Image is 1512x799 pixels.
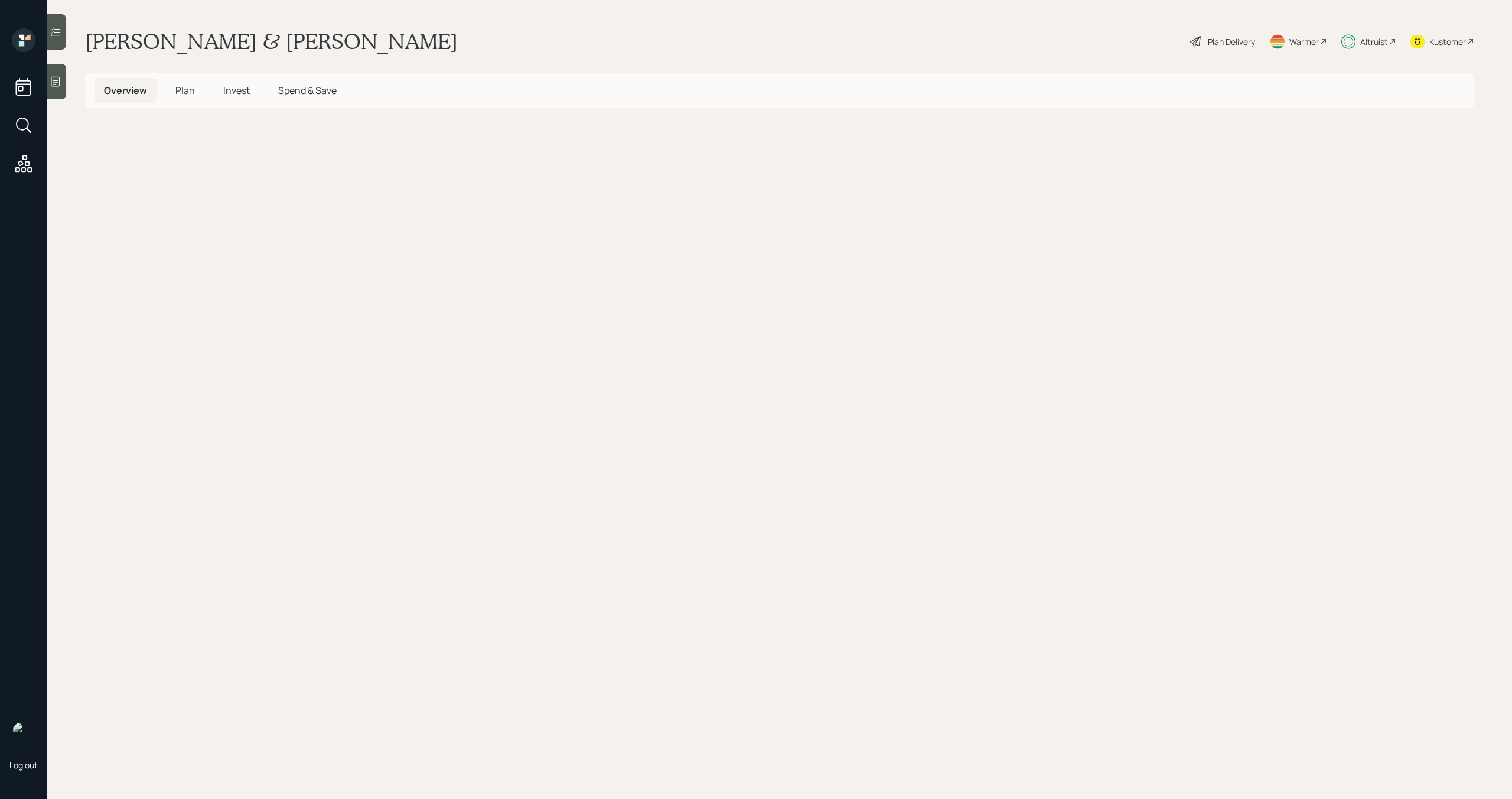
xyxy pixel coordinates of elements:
div: Altruist [1360,35,1388,48]
span: Plan [175,84,195,97]
span: Invest [223,84,250,97]
div: Warmer [1289,35,1319,48]
img: michael-russo-headshot.png [12,722,35,745]
div: Log out [9,759,38,771]
h1: [PERSON_NAME] & [PERSON_NAME] [85,28,458,54]
div: Plan Delivery [1208,35,1255,48]
span: Overview [104,84,147,97]
div: Kustomer [1429,35,1466,48]
span: Spend & Save [278,84,337,97]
